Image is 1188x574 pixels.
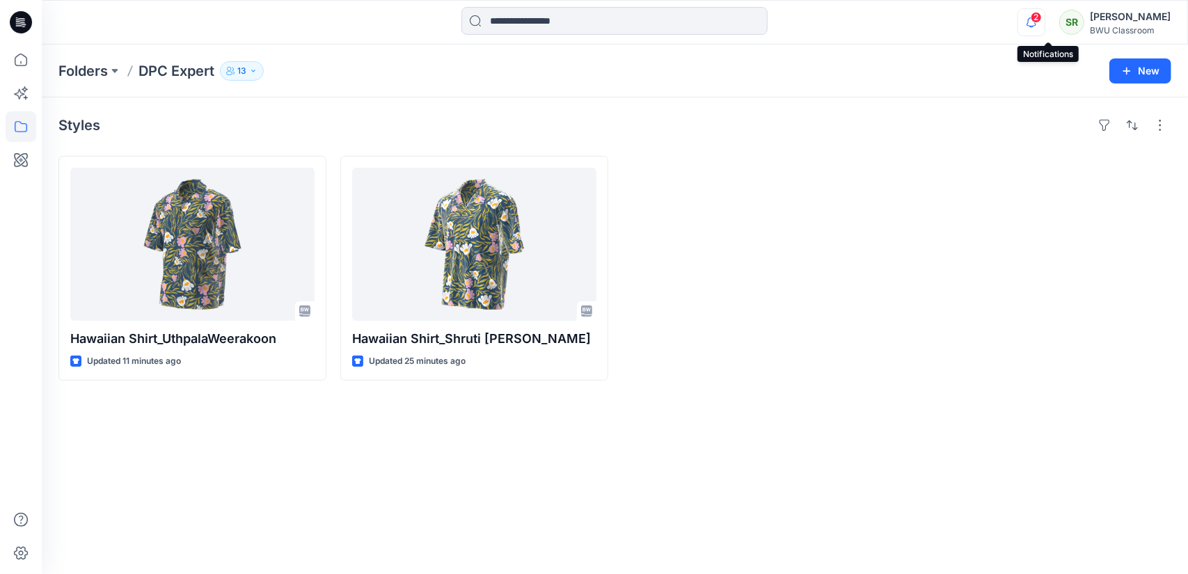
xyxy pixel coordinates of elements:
[58,117,100,134] h4: Styles
[369,354,466,369] p: Updated 25 minutes ago
[138,61,214,81] p: DPC Expert
[70,168,315,321] a: Hawaiian Shirt_UthpalaWeerakoon
[87,354,181,369] p: Updated 11 minutes ago
[1109,58,1171,83] button: New
[58,61,108,81] a: Folders
[352,329,596,349] p: Hawaiian Shirt_Shruti [PERSON_NAME]
[1059,10,1084,35] div: SR
[1031,12,1042,23] span: 2
[1090,25,1171,35] div: BWU Classroom
[220,61,264,81] button: 13
[352,168,596,321] a: Hawaiian Shirt_Shruti Rathor
[70,329,315,349] p: Hawaiian Shirt_UthpalaWeerakoon
[237,63,246,79] p: 13
[1090,8,1171,25] div: [PERSON_NAME]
